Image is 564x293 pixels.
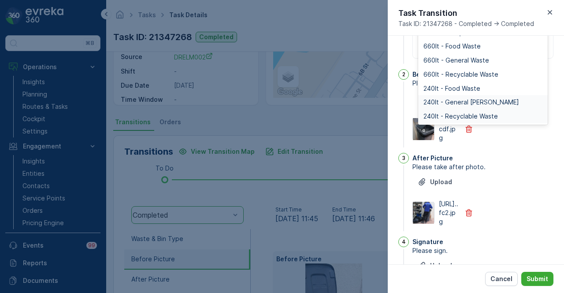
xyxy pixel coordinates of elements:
[490,274,512,283] p: Cancel
[398,7,534,19] p: Task Transition
[412,246,553,255] span: Please sign.
[412,259,457,273] button: Upload File
[398,153,409,163] div: 3
[398,19,534,28] span: Task ID: 21347268 - Completed -> Completed
[413,202,434,224] img: Media Preview
[423,29,501,36] span: 1100lt - Recyclable Waste
[423,43,481,50] span: 660lt - Food Waste
[423,57,489,64] span: 660lt - General Waste
[423,99,519,106] span: 240lt - General [PERSON_NAME]
[398,237,409,247] div: 4
[412,79,553,88] span: Please take before photo.
[527,274,548,283] p: Submit
[423,71,498,78] span: 660lt - Recyclable Waste
[412,70,458,79] p: Before Picture
[412,91,457,105] button: Upload File
[412,163,553,171] span: Please take after photo.
[412,175,457,189] button: Upload File
[439,200,459,226] p: [URL]..fc2.jpg
[430,178,452,186] p: Upload
[398,69,409,80] div: 2
[521,272,553,286] button: Submit
[430,261,452,270] p: Upload
[413,118,434,140] img: Media Preview
[423,113,498,120] span: 240lt - Recyclable Waste
[412,237,443,246] p: Signature
[423,85,480,92] span: 240lt - Food Waste
[439,116,459,142] p: [URL]..cdf.jpg
[412,154,453,163] p: After Picture
[485,272,518,286] button: Cancel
